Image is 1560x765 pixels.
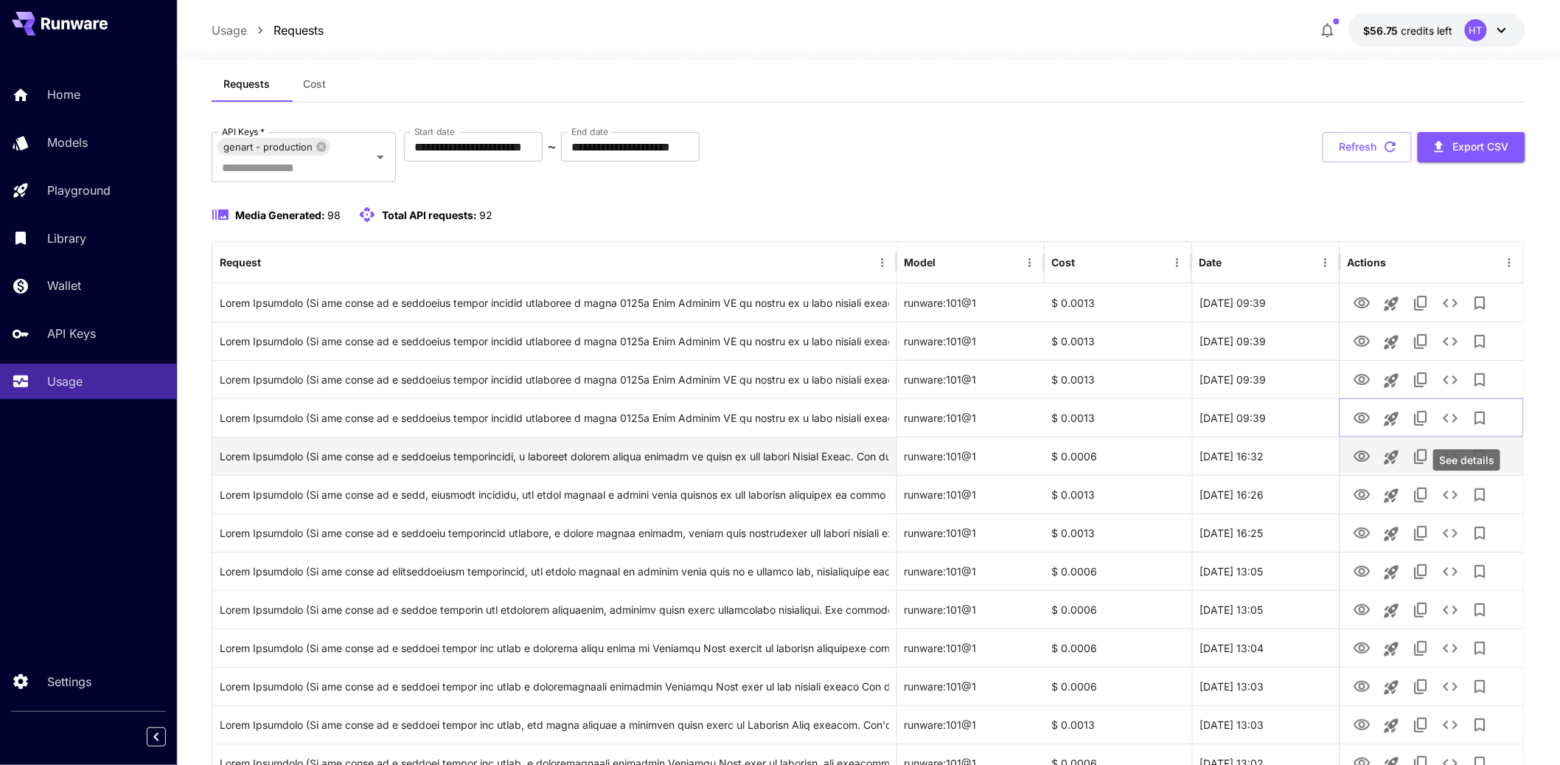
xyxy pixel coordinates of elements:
[220,399,889,437] div: Click to copy prompt
[370,147,391,167] button: Open
[327,209,341,221] span: 98
[1045,590,1192,629] div: $ 0.0006
[1376,328,1406,357] button: Launch in playground
[1077,252,1098,273] button: Sort
[158,724,177,750] div: Collapse sidebar
[217,139,318,156] span: genart - production
[1192,437,1340,475] div: 29 Sep, 2025 16:32
[1465,634,1494,663] button: Add to library
[1435,288,1465,318] button: See details
[1435,404,1465,433] button: See details
[1406,672,1435,702] button: Copy TaskUUID
[220,629,889,667] div: Click to copy prompt
[1045,283,1192,322] div: $ 0.0013
[1347,556,1376,586] button: View
[1376,711,1406,741] button: Launch in playground
[220,553,889,590] div: Click to copy prompt
[1192,705,1340,744] div: 29 Sep, 2025 13:03
[1192,398,1340,437] div: 30 Sep, 2025 09:39
[1192,552,1340,590] div: 29 Sep, 2025 13:05
[47,229,86,247] p: Library
[1192,590,1340,629] div: 29 Sep, 2025 13:05
[1406,519,1435,548] button: Copy TaskUUID
[1376,289,1406,319] button: Launch in playground
[897,667,1045,705] div: runware:101@1
[1045,552,1192,590] div: $ 0.0006
[220,476,889,513] div: Click to copy prompt
[220,284,889,322] div: Click to copy prompt
[1376,443,1406,472] button: Launch in playground
[1406,557,1435,586] button: Copy TaskUUID
[897,513,1045,552] div: runware:101@1
[303,77,326,91] span: Cost
[1465,672,1494,702] button: Add to library
[897,398,1045,437] div: runware:101@1
[1406,404,1435,433] button: Copy TaskUUID
[1465,480,1494,510] button: Add to library
[1376,596,1406,626] button: Launch in playground
[217,138,330,156] div: genart - production
[47,673,91,690] p: Settings
[1376,673,1406,702] button: Launch in playground
[1376,519,1406,549] button: Launch in playground
[571,125,608,138] label: End date
[1348,13,1525,47] button: $56.74968HT
[1406,480,1435,510] button: Copy TaskUUID
[222,125,265,138] label: API Keys
[1323,132,1412,162] button: Refresh
[1465,442,1494,471] button: Add to library
[1435,672,1465,702] button: See details
[220,514,889,552] div: Click to copy prompt
[897,322,1045,360] div: runware:101@1
[1406,710,1435,740] button: Copy TaskUUID
[1347,710,1376,740] button: View
[223,77,270,91] span: Requests
[1020,252,1040,273] button: Menu
[1347,518,1376,548] button: View
[1045,398,1192,437] div: $ 0.0013
[1406,365,1435,395] button: Copy TaskUUID
[1406,442,1435,471] button: Copy TaskUUID
[1347,441,1376,471] button: View
[1045,322,1192,360] div: $ 0.0013
[1406,634,1435,663] button: Copy TaskUUID
[1224,252,1244,273] button: Sort
[1435,557,1465,586] button: See details
[47,181,111,199] p: Playground
[1435,710,1465,740] button: See details
[1045,513,1192,552] div: $ 0.0013
[1376,481,1406,510] button: Launch in playground
[274,21,324,39] a: Requests
[938,252,958,273] button: Sort
[1045,437,1192,475] div: $ 0.0006
[382,209,477,221] span: Total API requests:
[1465,288,1494,318] button: Add to library
[1347,364,1376,395] button: View
[1465,365,1494,395] button: Add to library
[1499,252,1519,273] button: Menu
[897,552,1045,590] div: runware:101@1
[262,252,283,273] button: Sort
[220,706,889,744] div: Click to copy prompt
[1347,326,1376,356] button: View
[1435,442,1465,471] button: See details
[1376,366,1406,395] button: Launch in playground
[1045,705,1192,744] div: $ 0.0013
[1192,513,1340,552] div: 29 Sep, 2025 16:25
[1347,480,1376,510] button: View
[1435,595,1465,625] button: See details
[1347,403,1376,433] button: View
[1347,288,1376,318] button: View
[897,705,1045,744] div: runware:101@1
[47,373,83,390] p: Usage
[1465,404,1494,433] button: Add to library
[897,360,1045,398] div: runware:101@1
[1406,595,1435,625] button: Copy TaskUUID
[1376,404,1406,434] button: Launch in playground
[1465,519,1494,548] button: Add to library
[1363,23,1453,38] div: $56.74968
[1435,519,1465,548] button: See details
[414,125,455,138] label: Start date
[220,361,889,398] div: Click to copy prompt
